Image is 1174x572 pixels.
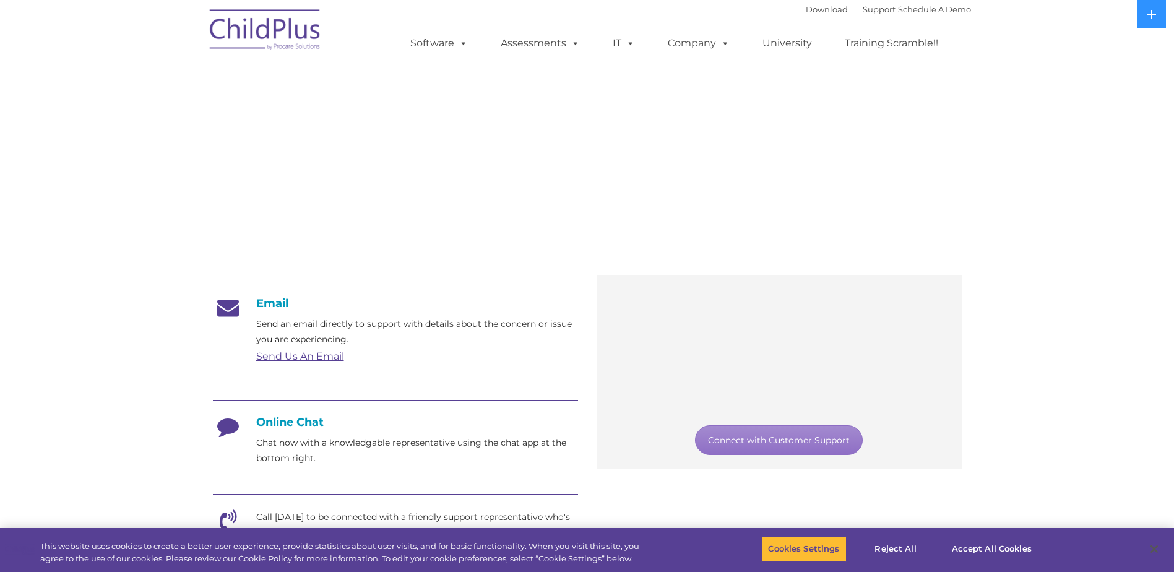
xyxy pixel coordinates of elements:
[256,316,578,347] p: Send an email directly to support with details about the concern or issue you are experiencing.
[945,536,1038,562] button: Accept All Cookies
[863,4,896,14] a: Support
[204,1,327,63] img: ChildPlus by Procare Solutions
[40,540,645,565] div: This website uses cookies to create a better user experience, provide statistics about user visit...
[256,509,578,540] p: Call [DATE] to be connected with a friendly support representative who's eager to help.
[398,31,480,56] a: Software
[256,350,344,362] a: Send Us An Email
[488,31,592,56] a: Assessments
[213,415,578,429] h4: Online Chat
[806,4,848,14] a: Download
[898,4,971,14] a: Schedule A Demo
[832,31,951,56] a: Training Scramble!!
[213,297,578,310] h4: Email
[655,31,742,56] a: Company
[695,425,863,455] a: Connect with Customer Support
[600,31,647,56] a: IT
[256,435,578,466] p: Chat now with a knowledgable representative using the chat app at the bottom right.
[750,31,824,56] a: University
[761,536,846,562] button: Cookies Settings
[857,536,934,562] button: Reject All
[1141,535,1168,563] button: Close
[806,4,971,14] font: |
